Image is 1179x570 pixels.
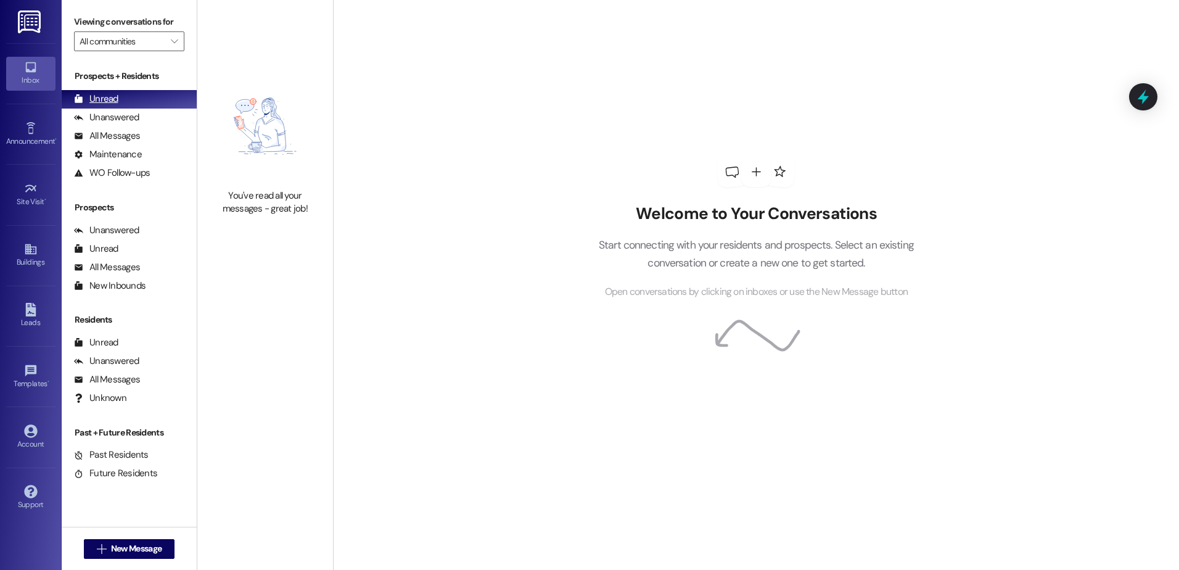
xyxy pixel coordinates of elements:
div: All Messages [74,373,140,386]
div: Maintenance [74,148,142,161]
a: Inbox [6,57,55,90]
img: empty-state [211,69,319,183]
div: Unanswered [74,224,139,237]
div: Unanswered [74,111,139,124]
div: Prospects + Residents [62,70,197,83]
input: All communities [80,31,165,51]
span: • [44,196,46,204]
div: You've read all your messages - great job! [211,189,319,216]
div: Unread [74,93,118,105]
span: • [47,378,49,386]
h2: Welcome to Your Conversations [580,204,932,224]
a: Buildings [6,239,55,272]
a: Leads [6,299,55,332]
div: Unknown [74,392,126,405]
span: New Message [111,542,162,555]
img: ResiDesk Logo [18,10,43,33]
a: Site Visit • [6,178,55,212]
a: Support [6,481,55,514]
div: Past + Future Residents [62,426,197,439]
button: New Message [84,539,175,559]
div: All Messages [74,261,140,274]
div: Residents [62,313,197,326]
i:  [171,36,178,46]
div: Past Residents [74,448,149,461]
p: Start connecting with your residents and prospects. Select an existing conversation or create a n... [580,236,932,271]
div: All Messages [74,130,140,142]
div: Unread [74,336,118,349]
a: Account [6,421,55,454]
div: Future Residents [74,467,157,480]
div: Unanswered [74,355,139,368]
i:  [97,544,106,554]
div: Unread [74,242,118,255]
span: Open conversations by clicking on inboxes or use the New Message button [605,284,908,300]
div: New Inbounds [74,279,146,292]
label: Viewing conversations for [74,12,184,31]
span: • [55,135,57,144]
div: WO Follow-ups [74,167,150,180]
div: Prospects [62,201,197,214]
a: Templates • [6,360,55,394]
